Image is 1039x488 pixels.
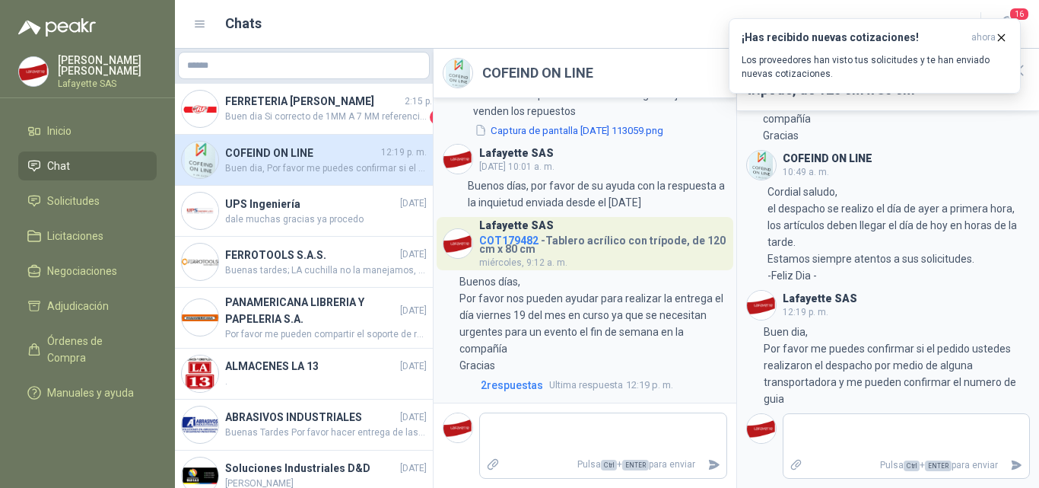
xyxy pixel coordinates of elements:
[182,407,218,443] img: Company Logo
[783,452,809,479] label: Adjuntar archivos
[18,222,157,250] a: Licitaciones
[225,327,427,342] span: Por favor me pueden compartir el soporte de recibido ya que no se encuentra la mercancía
[175,186,433,237] a: Company LogoUPS Ingeniería[DATE]dale muchas gracias ya procedo
[742,53,1008,81] p: Los proveedores han visto tus solicitudes y te han enviado nuevas cotizaciones.
[182,91,218,127] img: Company Logo
[783,295,857,303] h3: Lafayette SAS
[18,187,157,215] a: Solicitudes
[481,377,543,394] span: 2 respuesta s
[225,196,397,212] h4: UPS Ingeniería
[601,460,617,470] span: Ctrl
[381,145,427,160] span: 12:19 p. m.
[175,84,433,135] a: Company LogoFERRETERIA [PERSON_NAME]2:15 p. m.Buen dia Si correcto de 1MM A 7 MM referencia 186-1...
[175,135,433,186] a: Company LogoCOFEIND ON LINE12:19 p. m.Buen dia, Por favor me puedes confirmar si el pedido ustede...
[58,55,157,76] p: [PERSON_NAME] [PERSON_NAME]
[58,79,157,88] p: Lafayette SAS
[443,59,472,88] img: Company Logo
[443,413,472,442] img: Company Logo
[225,145,378,161] h4: COFEIND ON LINE
[783,307,828,317] span: 12:19 p. m.
[459,273,726,374] p: Buenos días, Por favor nos pueden ayudar para realizar la entrega el día viernes 19 del mes en cu...
[482,62,593,84] h2: COFEIND ON LINE
[400,196,427,211] span: [DATE]
[400,247,427,262] span: [DATE]
[175,237,433,288] a: Company LogoFERROTOOLS S.A.S.[DATE]Buenas tardes; LA cuchilla no la manejamos, solo el producto c...
[225,426,427,440] span: Buenas Tardes Por favor hacer entrega de las 9 unidades
[904,461,920,471] span: Ctrl
[47,158,70,174] span: Chat
[506,451,701,478] p: Pulsa + para enviar
[19,57,48,86] img: Company Logo
[729,18,1021,94] button: ¡Has recibido nuevas cotizaciones!ahora Los proveedores han visto tus solicitudes y te han enviad...
[549,378,673,393] span: 12:19 p. m.
[809,452,1004,479] p: Pulsa + para enviar
[993,11,1021,38] button: 16
[47,228,103,244] span: Licitaciones
[400,304,427,318] span: [DATE]
[925,461,952,471] span: ENTER
[225,263,427,278] span: Buenas tardes; LA cuchilla no la manejamos, solo el producto completo.
[47,333,142,366] span: Órdenes de Compra
[971,31,996,44] span: ahora
[225,161,427,176] span: Buen dia, Por favor me puedes confirmar si el pedido ustedes realizaron el despacho por medio de ...
[18,292,157,321] a: Adjudicación
[479,149,554,158] h3: Lafayette SAS
[182,299,218,336] img: Company Logo
[622,460,649,470] span: ENTER
[225,110,427,125] span: Buen dia Si correcto de 1MM A 7 MM referencia 186-105 De Mitutoyo
[18,257,157,285] a: Negociaciones
[767,183,1030,284] p: Cordial saludo, el despacho se realizo el día de ayer a primera hora, los artículos deben llegar ...
[478,377,727,394] a: 2respuestasUltima respuesta12:19 p. m.
[400,359,427,374] span: [DATE]
[701,451,726,478] button: Enviar
[47,193,100,209] span: Solicitudes
[47,384,134,401] span: Manuales y ayuda
[18,378,157,407] a: Manuales y ayuda
[430,110,445,125] span: 1
[47,298,109,314] span: Adjudicación
[479,231,727,254] h4: - Tablero acrílico con trípode, de 120 cm x 80 cm
[400,461,427,476] span: [DATE]
[742,31,965,44] h3: ¡Has recibido nuevas cotizaciones!
[747,151,776,180] img: Company Logo
[18,327,157,372] a: Órdenes de Compra
[225,212,427,227] span: dale muchas gracias ya procedo
[225,13,262,34] h1: Chats
[747,414,776,443] img: Company Logo
[1009,7,1030,21] span: 16
[764,324,1030,407] p: Buen dia, Por favor me puedes confirmar si el pedido ustedes realizaron el despacho por medio de ...
[1004,452,1029,479] button: Enviar
[18,152,157,180] a: Chat
[225,358,397,375] h4: ALMACENES LA 13
[175,400,433,451] a: Company LogoABRASIVOS INDUSTRIALES[DATE]Buenas Tardes Por favor hacer entrega de las 9 unidades
[479,234,539,247] span: COT179482
[175,349,433,400] a: Company LogoALMACENES LA 13[DATE].
[479,257,567,268] span: miércoles, 9:12 a. m.
[443,229,472,258] img: Company Logo
[400,410,427,425] span: [DATE]
[182,244,218,280] img: Company Logo
[175,288,433,349] a: Company LogoPANAMERICANA LIBRERIA Y PAPELERIA S.A.[DATE]Por favor me pueden compartir el soporte ...
[405,94,445,109] span: 2:15 p. m.
[783,167,829,177] span: 10:49 a. m.
[182,356,218,392] img: Company Logo
[182,142,218,178] img: Company Logo
[18,18,96,37] img: Logo peakr
[225,294,397,327] h4: PANAMERICANA LIBRERIA Y PAPELERIA S.A.
[443,145,472,174] img: Company Logo
[747,291,776,320] img: Company Logo
[480,451,506,478] label: Adjuntar archivos
[783,155,872,163] h3: COFEIND ON LINE
[47,123,71,139] span: Inicio
[225,93,402,110] h4: FERRETERIA [PERSON_NAME]
[225,375,427,389] span: .
[473,123,665,139] button: Captura de pantalla [DATE] 113059.png
[47,263,117,279] span: Negociaciones
[473,86,726,120] p: Buenos días quisiera saber si la imagen adjunta venden los repuestos
[225,247,397,263] h4: FERROTOOLS S.A.S.
[225,460,397,477] h4: Soluciones Industriales D&D
[182,193,218,229] img: Company Logo
[479,222,554,230] h3: Lafayette SAS
[468,177,726,211] p: Buenos días, por favor de su ayuda con la respuesta a la inquietud enviada desde el [DATE]
[225,409,397,426] h4: ABRASIVOS INDUSTRIALES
